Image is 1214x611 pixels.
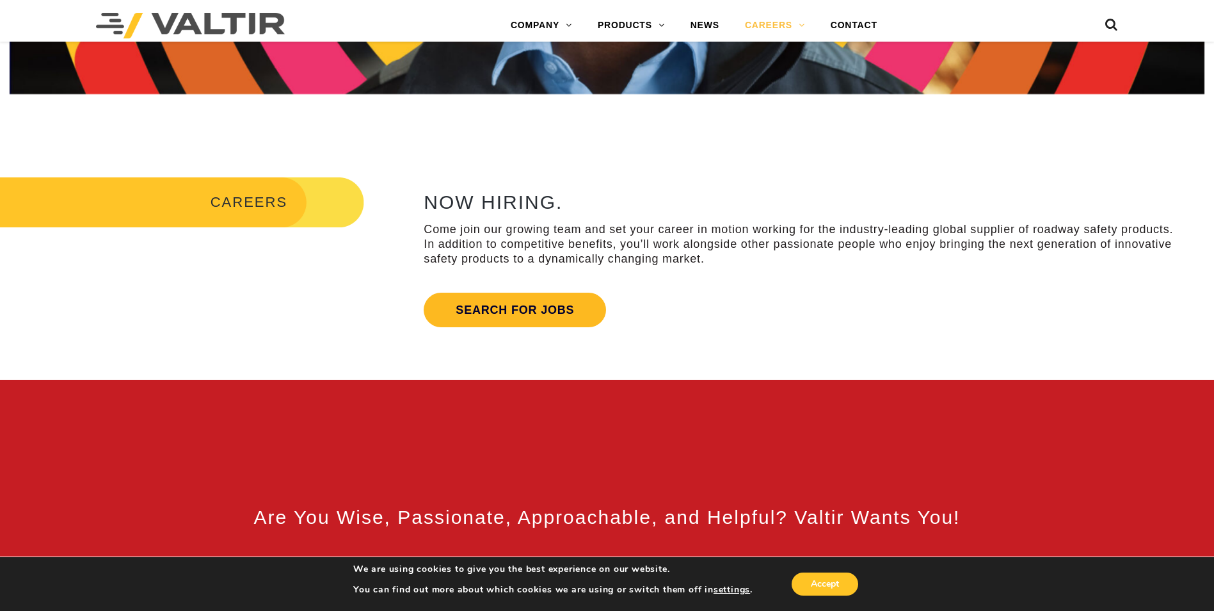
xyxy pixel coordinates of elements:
p: Come join our growing team and set your career in motion working for the industry-leading global ... [424,222,1179,267]
p: You can find out more about which cookies we are using or switch them off in . [353,584,753,596]
span: Are You Wise, Passionate, Approachable, and Helpful? Valtir Wants You! [254,507,961,528]
button: Accept [792,573,858,596]
button: settings [714,584,750,596]
a: NEWS [678,13,732,38]
a: PRODUCTS [585,13,678,38]
a: CAREERS [732,13,818,38]
a: Search for jobs [424,293,606,327]
h2: NOW HIRING. [424,191,1179,213]
img: Valtir [96,13,285,38]
a: CONTACT [818,13,890,38]
p: We are using cookies to give you the best experience on our website. [353,564,753,575]
a: COMPANY [498,13,585,38]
